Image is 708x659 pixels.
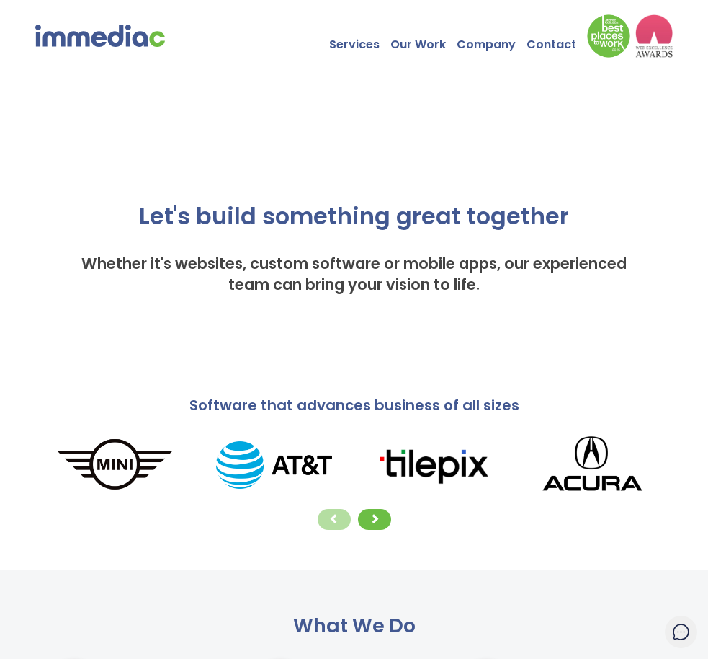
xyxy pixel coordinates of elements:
[587,14,630,58] img: Down
[81,253,627,295] span: Whether it's websites, custom software or mobile apps, our experienced team can bring your vision...
[457,14,526,59] a: Company
[354,444,513,486] img: tilepixLogo.png
[390,14,457,59] a: Our Work
[194,441,354,489] img: AT%26T_logo.png
[329,14,390,59] a: Services
[635,14,673,58] img: logo2_wea_nobg.webp
[139,200,569,232] span: Let's build something great together
[526,14,587,59] a: Contact
[35,436,194,495] img: MINI_logo.png
[35,25,165,47] img: immediac
[189,395,519,415] span: Software that advances business of all sizes
[513,426,672,503] img: Acura_logo.png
